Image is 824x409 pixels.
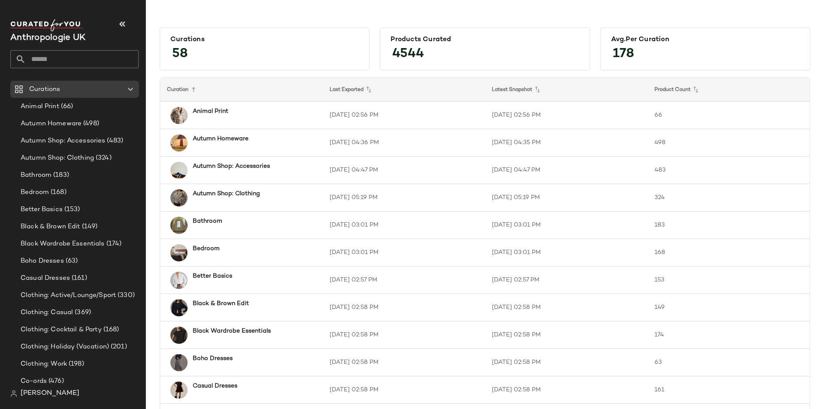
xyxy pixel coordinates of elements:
[323,321,485,349] td: [DATE] 02:58 PM
[70,273,87,283] span: (161)
[648,78,810,102] th: Product Count
[485,239,648,267] td: [DATE] 03:01 PM
[64,256,78,266] span: (63)
[67,359,84,369] span: (198)
[170,327,188,344] img: 4112522160249_001_b
[485,129,648,157] td: [DATE] 04:35 PM
[193,134,248,143] b: Autumn Homeware
[648,212,810,239] td: 183
[21,342,109,352] span: Clothing: Holiday (Vacation)
[105,239,122,249] span: (174)
[80,222,98,232] span: (149)
[193,217,222,226] b: Bathroom
[21,291,116,300] span: Clothing: Active/Lounge/Sport
[49,188,67,197] span: (168)
[21,325,102,335] span: Clothing: Cocktail & Party
[170,217,188,234] img: 104486329_532_a
[21,256,64,266] span: Boho Dresses
[323,349,485,376] td: [DATE] 02:58 PM
[82,119,99,129] span: (498)
[170,36,359,44] div: Curations
[21,119,82,129] span: Autumn Homeware
[21,222,80,232] span: Black & Brown Edit
[323,212,485,239] td: [DATE] 03:01 PM
[63,205,80,215] span: (153)
[21,308,73,318] span: Clothing: Casual
[164,39,197,70] span: 58
[29,85,60,94] span: Curations
[116,291,135,300] span: (330)
[21,153,94,163] span: Autumn Shop: Clothing
[193,189,260,198] b: Autumn Shop: Clothing
[384,39,433,70] span: 4544
[485,102,648,129] td: [DATE] 02:56 PM
[648,349,810,376] td: 63
[323,294,485,321] td: [DATE] 02:58 PM
[485,294,648,321] td: [DATE] 02:58 PM
[21,359,67,369] span: Clothing: Work
[170,134,188,151] img: 4522631670013_050_e
[73,308,91,318] span: (369)
[323,129,485,157] td: [DATE] 04:36 PM
[485,376,648,404] td: [DATE] 02:58 PM
[51,170,69,180] span: (183)
[193,107,228,116] b: Animal Print
[59,102,73,112] span: (66)
[170,354,188,371] img: 4130086690014_437_b
[170,244,188,261] img: 45200001AF_238_e
[193,354,233,363] b: Boho Dresses
[170,107,188,124] img: 4133977480003_000_e5
[485,267,648,294] td: [DATE] 02:57 PM
[170,299,188,316] img: 4114936640023_001_b
[21,188,49,197] span: Bedroom
[648,184,810,212] td: 324
[604,39,643,70] span: 178
[323,267,485,294] td: [DATE] 02:57 PM
[323,102,485,129] td: [DATE] 02:56 PM
[485,212,648,239] td: [DATE] 03:01 PM
[648,239,810,267] td: 168
[193,272,232,281] b: Better Basics
[648,267,810,294] td: 153
[170,272,188,289] img: 4110970650011_010_b
[102,325,119,335] span: (168)
[21,205,63,215] span: Better Basics
[21,102,59,112] span: Animal Print
[193,299,249,308] b: Black & Brown Edit
[170,382,188,399] img: 4130370060054_003_b
[170,189,188,206] img: 4110916210387_520_b
[105,136,123,146] span: (483)
[10,33,85,42] span: Current Company Name
[193,162,270,171] b: Autumn Shop: Accessories
[485,349,648,376] td: [DATE] 02:58 PM
[485,321,648,349] td: [DATE] 02:58 PM
[323,239,485,267] td: [DATE] 03:01 PM
[485,157,648,184] td: [DATE] 04:47 PM
[170,162,188,179] img: 4317582670104_021_e
[10,19,83,31] img: cfy_white_logo.C9jOOHJF.svg
[94,153,112,163] span: (324)
[109,342,127,352] span: (201)
[193,382,237,391] b: Casual Dresses
[485,78,648,102] th: Latest Snapshot
[21,376,47,386] span: Co-ords
[485,184,648,212] td: [DATE] 05:19 PM
[160,78,323,102] th: Curation
[648,129,810,157] td: 498
[323,78,485,102] th: Last Exported
[193,244,220,253] b: Bedroom
[193,327,271,336] b: Black Wardrobe Essentials
[648,376,810,404] td: 161
[21,273,70,283] span: Casual Dresses
[21,136,105,146] span: Autumn Shop: Accessories
[611,36,800,44] div: Avg.per Curation
[648,102,810,129] td: 66
[648,321,810,349] td: 174
[21,388,79,399] span: [PERSON_NAME]
[648,294,810,321] td: 149
[21,170,51,180] span: Bathroom
[21,239,105,249] span: Black Wardrobe Essentials
[323,184,485,212] td: [DATE] 05:19 PM
[47,376,64,386] span: (476)
[323,157,485,184] td: [DATE] 04:47 PM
